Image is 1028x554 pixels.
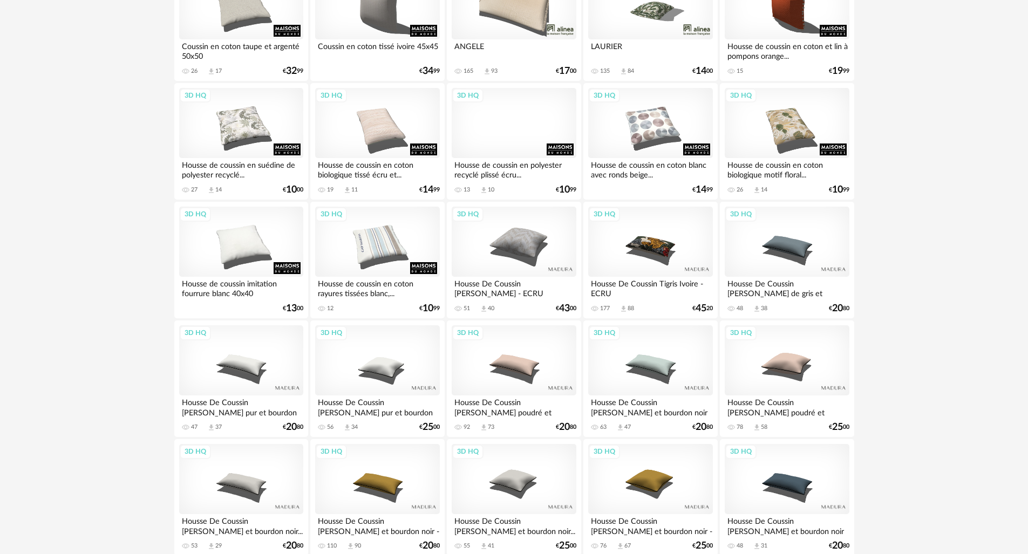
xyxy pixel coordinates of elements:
div: 12 [327,305,333,312]
span: 34 [423,67,433,75]
span: 14 [423,186,433,194]
span: Download icon [480,542,488,550]
div: 48 [737,542,743,550]
div: € 80 [283,423,303,431]
div: 63 [600,423,607,431]
div: 3D HQ [589,88,620,102]
div: 19 [327,186,333,194]
span: 17 [559,67,570,75]
span: Download icon [343,186,351,194]
span: Download icon [346,542,355,550]
span: 20 [423,542,433,550]
span: Download icon [753,423,761,432]
div: € 80 [829,305,849,312]
a: 3D HQ Housse De Coussin [PERSON_NAME] pur et bourdon noir... 47 Download icon 37 €2080 [174,320,308,437]
div: € 00 [283,186,303,194]
span: 10 [559,186,570,194]
div: 3D HQ [180,444,211,459]
span: 10 [423,305,433,312]
span: 20 [832,305,843,312]
div: Housse De Coussin [PERSON_NAME] et bourdon noir... [179,514,303,536]
div: € 80 [556,423,576,431]
a: 3D HQ Housse de coussin en coton rayures tissées blanc,... 12 €1099 [310,202,444,318]
div: 13 [464,186,470,194]
div: Housse De Coussin [PERSON_NAME] et bourdon noir -... [588,395,712,417]
span: 45 [696,305,706,312]
div: Housse De Coussin [PERSON_NAME] et bourdon noir - JAUNE [588,514,712,536]
div: 84 [628,67,634,75]
div: Housse De Coussin [PERSON_NAME] et bourdon noir - JAUNE [315,514,439,536]
div: € 99 [556,186,576,194]
div: 47 [624,423,631,431]
div: Housse De Coussin [PERSON_NAME] de gris et bourdon... [725,277,849,298]
div: Housse de coussin en coton et lin à pompons orange... [725,39,849,61]
div: Housse de coussin en suédine de polyester recyclé... [179,158,303,180]
div: € 00 [283,305,303,312]
a: 3D HQ Housse de coussin en coton blanc avec ronds beige... €1499 [583,83,717,200]
span: Download icon [616,423,624,432]
div: LAURIER [588,39,712,61]
div: 29 [215,542,222,550]
a: 3D HQ Housse De Coussin [PERSON_NAME] poudré et bourdon... 92 Download icon 73 €2080 [447,320,581,437]
div: 3D HQ [180,326,211,340]
span: Download icon [343,423,351,432]
div: 3D HQ [589,444,620,459]
div: 17 [215,67,222,75]
div: € 99 [419,186,440,194]
span: 25 [696,542,706,550]
div: 27 [191,186,198,194]
div: 177 [600,305,610,312]
div: € 00 [556,67,576,75]
div: 135 [600,67,610,75]
div: Housse De Coussin [PERSON_NAME] pur et bourdon noir... [315,395,439,417]
div: Housse De Coussin [PERSON_NAME] poudré et bourdon... [452,395,576,417]
div: € 99 [829,67,849,75]
div: 3D HQ [180,207,211,221]
div: € 00 [692,542,713,550]
div: 3D HQ [725,444,757,459]
div: 78 [737,423,743,431]
div: 76 [600,542,607,550]
div: 3D HQ [316,207,347,221]
div: 53 [191,542,198,550]
div: 165 [464,67,473,75]
span: Download icon [480,423,488,432]
div: € 00 [829,423,849,431]
a: 3D HQ Housse De Coussin [PERSON_NAME] de gris et bourdon... 48 Download icon 38 €2080 [720,202,854,318]
div: 40 [488,305,494,312]
div: Housse de coussin imitation fourrure blanc 40x40 [179,277,303,298]
span: 25 [423,423,433,431]
div: 48 [737,305,743,312]
div: 3D HQ [316,444,347,459]
span: 32 [286,67,297,75]
div: 11 [351,186,358,194]
div: 26 [191,67,198,75]
div: 51 [464,305,470,312]
a: 3D HQ Housse de coussin en polyester recyclé plissé écru... 13 Download icon 10 €1099 [447,83,581,200]
span: 19 [832,67,843,75]
span: 20 [286,423,297,431]
span: Download icon [480,305,488,313]
div: € 99 [692,186,713,194]
span: Download icon [207,186,215,194]
a: 3D HQ Housse De Coussin [PERSON_NAME] - ECRU 51 Download icon 40 €4300 [447,202,581,318]
span: 13 [286,305,297,312]
div: 67 [624,542,631,550]
div: Housse De Coussin [PERSON_NAME] poudré et bourdon... [725,395,849,417]
div: 3D HQ [589,326,620,340]
a: 3D HQ Housse de coussin en suédine de polyester recyclé... 27 Download icon 14 €1000 [174,83,308,200]
span: Download icon [753,542,761,550]
span: Download icon [207,542,215,550]
div: 3D HQ [452,88,484,102]
div: € 99 [419,67,440,75]
div: 58 [761,423,767,431]
span: Download icon [619,305,628,313]
div: 110 [327,542,337,550]
span: 20 [559,423,570,431]
div: 56 [327,423,333,431]
div: Housse de coussin en coton biologique motif floral... [725,158,849,180]
div: Housse De Coussin [PERSON_NAME] et bourdon noir... [452,514,576,536]
a: 3D HQ Housse De Coussin [PERSON_NAME] et bourdon noir -... 63 Download icon 47 €2080 [583,320,717,437]
span: Download icon [753,186,761,194]
span: Download icon [483,67,491,76]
